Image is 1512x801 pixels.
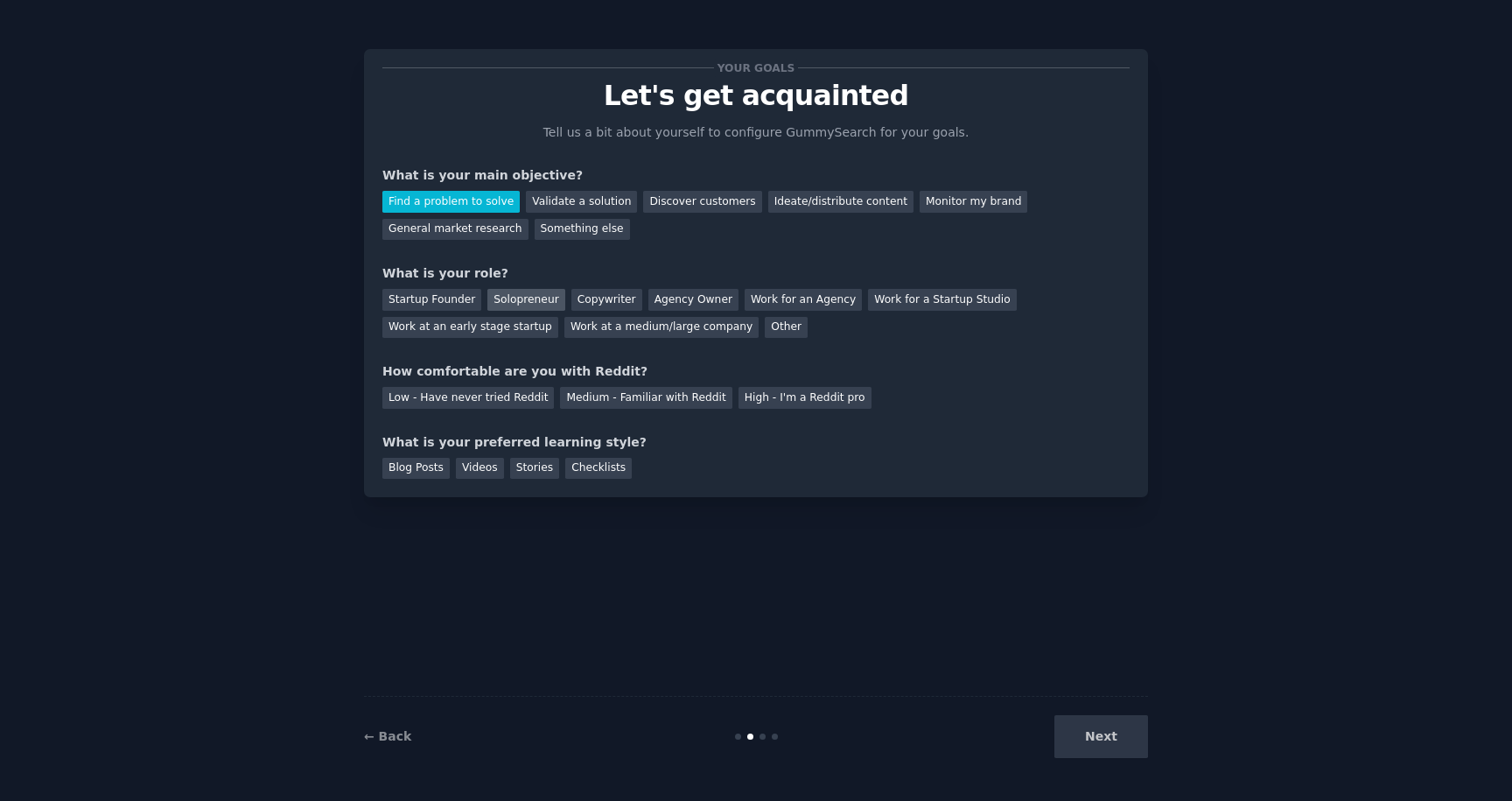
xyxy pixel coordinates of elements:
div: Other [765,317,808,339]
div: Ideate/distribute content [768,191,913,213]
div: Find a problem to solve [382,191,520,213]
div: Work for an Agency [745,289,862,311]
div: Videos [456,458,504,480]
div: Startup Founder [382,289,481,311]
div: Work at a medium/large company [564,317,759,339]
div: General market research [382,219,528,241]
div: Low - Have never tried Reddit [382,387,554,409]
div: Blog Posts [382,458,450,480]
div: Monitor my brand [920,191,1027,213]
p: Tell us a bit about yourself to configure GummySearch for your goals. [535,123,976,142]
div: What is your preferred learning style? [382,433,1130,452]
div: Discover customers [643,191,761,213]
div: What is your main objective? [382,166,1130,185]
div: How comfortable are you with Reddit? [382,362,1130,381]
p: Let's get acquainted [382,81,1130,111]
div: Validate a solution [526,191,637,213]
div: Copywriter [571,289,642,311]
div: Stories [510,458,559,480]
div: Checklists [565,458,632,480]
div: What is your role? [382,264,1130,283]
div: Work for a Startup Studio [868,289,1016,311]
span: Your goals [714,59,798,77]
div: Medium - Familiar with Reddit [560,387,731,409]
div: Agency Owner [648,289,738,311]
div: High - I'm a Reddit pro [738,387,871,409]
div: Work at an early stage startup [382,317,558,339]
div: Something else [535,219,630,241]
a: ← Back [364,729,411,743]
div: Solopreneur [487,289,564,311]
